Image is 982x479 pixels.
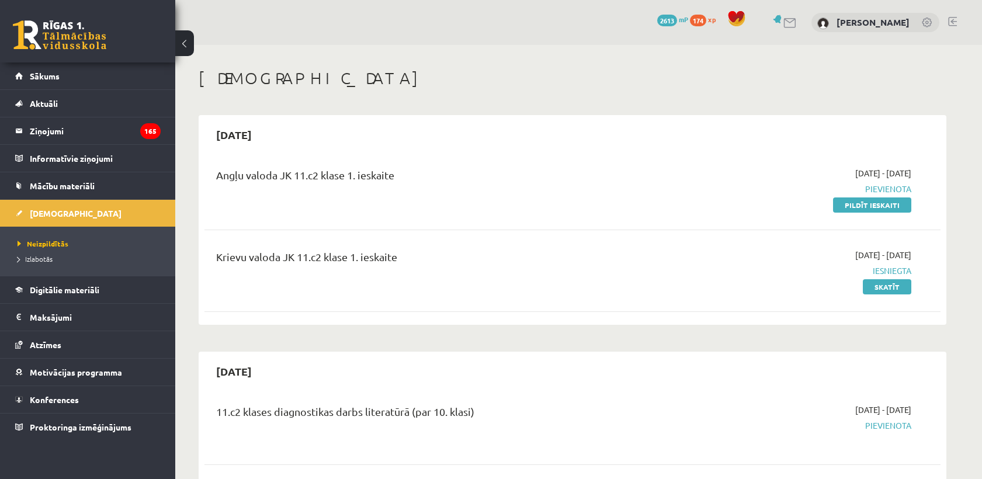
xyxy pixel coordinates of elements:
[216,404,674,425] div: 11.c2 klases diagnostikas darbs literatūrā (par 10. klasi)
[15,304,161,331] a: Maksājumi
[30,71,60,81] span: Sākums
[657,15,677,26] span: 2613
[855,249,911,261] span: [DATE] - [DATE]
[18,239,68,248] span: Neizpildītās
[18,254,164,264] a: Izlabotās
[863,279,911,294] a: Skatīt
[15,117,161,144] a: Ziņojumi165
[691,419,911,432] span: Pievienota
[690,15,706,26] span: 174
[216,167,674,189] div: Angļu valoda JK 11.c2 klase 1. ieskaite
[15,63,161,89] a: Sākums
[30,422,131,432] span: Proktoringa izmēģinājums
[15,386,161,413] a: Konferences
[15,359,161,386] a: Motivācijas programma
[30,181,95,191] span: Mācību materiāli
[691,265,911,277] span: Iesniegta
[15,145,161,172] a: Informatīvie ziņojumi
[679,15,688,24] span: mP
[30,367,122,377] span: Motivācijas programma
[30,394,79,405] span: Konferences
[30,208,122,218] span: [DEMOGRAPHIC_DATA]
[204,357,263,385] h2: [DATE]
[18,254,53,263] span: Izlabotās
[216,249,674,270] div: Krievu valoda JK 11.c2 klase 1. ieskaite
[204,121,263,148] h2: [DATE]
[855,167,911,179] span: [DATE] - [DATE]
[13,20,106,50] a: Rīgas 1. Tālmācības vidusskola
[15,414,161,440] a: Proktoringa izmēģinājums
[817,18,829,29] img: Zlata Pavļinova
[657,15,688,24] a: 2613 mP
[691,183,911,195] span: Pievienota
[30,117,161,144] legend: Ziņojumi
[18,238,164,249] a: Neizpildītās
[30,98,58,109] span: Aktuāli
[199,68,946,88] h1: [DEMOGRAPHIC_DATA]
[15,172,161,199] a: Mācību materiāli
[15,90,161,117] a: Aktuāli
[690,15,721,24] a: 174 xp
[833,197,911,213] a: Pildīt ieskaiti
[855,404,911,416] span: [DATE] - [DATE]
[837,16,910,28] a: [PERSON_NAME]
[30,304,161,331] legend: Maksājumi
[708,15,716,24] span: xp
[15,200,161,227] a: [DEMOGRAPHIC_DATA]
[15,331,161,358] a: Atzīmes
[30,145,161,172] legend: Informatīvie ziņojumi
[140,123,161,139] i: 165
[30,339,61,350] span: Atzīmes
[30,284,99,295] span: Digitālie materiāli
[15,276,161,303] a: Digitālie materiāli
